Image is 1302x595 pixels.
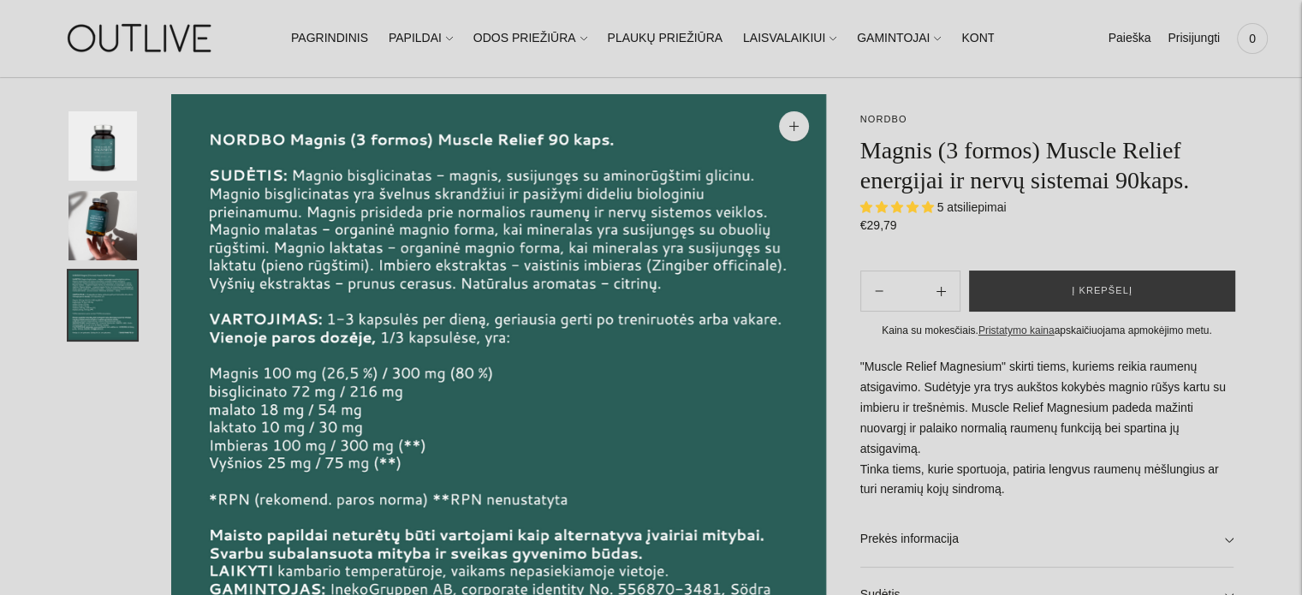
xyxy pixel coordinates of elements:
[389,20,453,57] a: PAPILDAI
[923,271,960,312] button: Subtract product quantity
[473,20,587,57] a: ODOS PRIEŽIŪRA
[961,20,1027,57] a: KONTAKTAI
[1072,283,1133,300] span: Į krepšelį
[860,357,1234,501] p: "Muscle Relief Magnesium" skirti tiems, kuriems reikia raumenų atsigavimo. Sudėtyje yra trys aukš...
[969,271,1235,312] button: Į krepšelį
[1240,27,1264,51] span: 0
[607,20,722,57] a: PLAUKŲ PRIEŽIŪRA
[978,324,1055,336] a: Pristatymo kaina
[860,135,1234,195] h1: Magnis (3 formos) Muscle Relief energijai ir nervų sistemai 90kaps.
[937,200,1007,214] span: 5 atsiliepimai
[861,271,897,312] button: Add product quantity
[1108,20,1150,57] a: Paieška
[291,20,368,57] a: PAGRINDINIS
[897,279,923,304] input: Product quantity
[68,191,137,260] button: Translation missing: en.general.accessibility.image_thumbail
[857,20,941,57] a: GAMINTOJAI
[1168,20,1220,57] a: Prisijungti
[743,20,836,57] a: LAISVALAIKIUI
[860,114,907,124] a: NORDBO
[860,218,897,232] span: €29,79
[34,9,248,68] img: OUTLIVE
[68,271,137,340] button: Translation missing: en.general.accessibility.image_thumbail
[1237,20,1268,57] a: 0
[860,512,1234,567] a: Prekės informacija
[860,322,1234,340] div: Kaina su mokesčiais. apskaičiuojama apmokėjimo metu.
[860,200,937,214] span: 5.00 stars
[68,111,137,181] button: Translation missing: en.general.accessibility.image_thumbail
